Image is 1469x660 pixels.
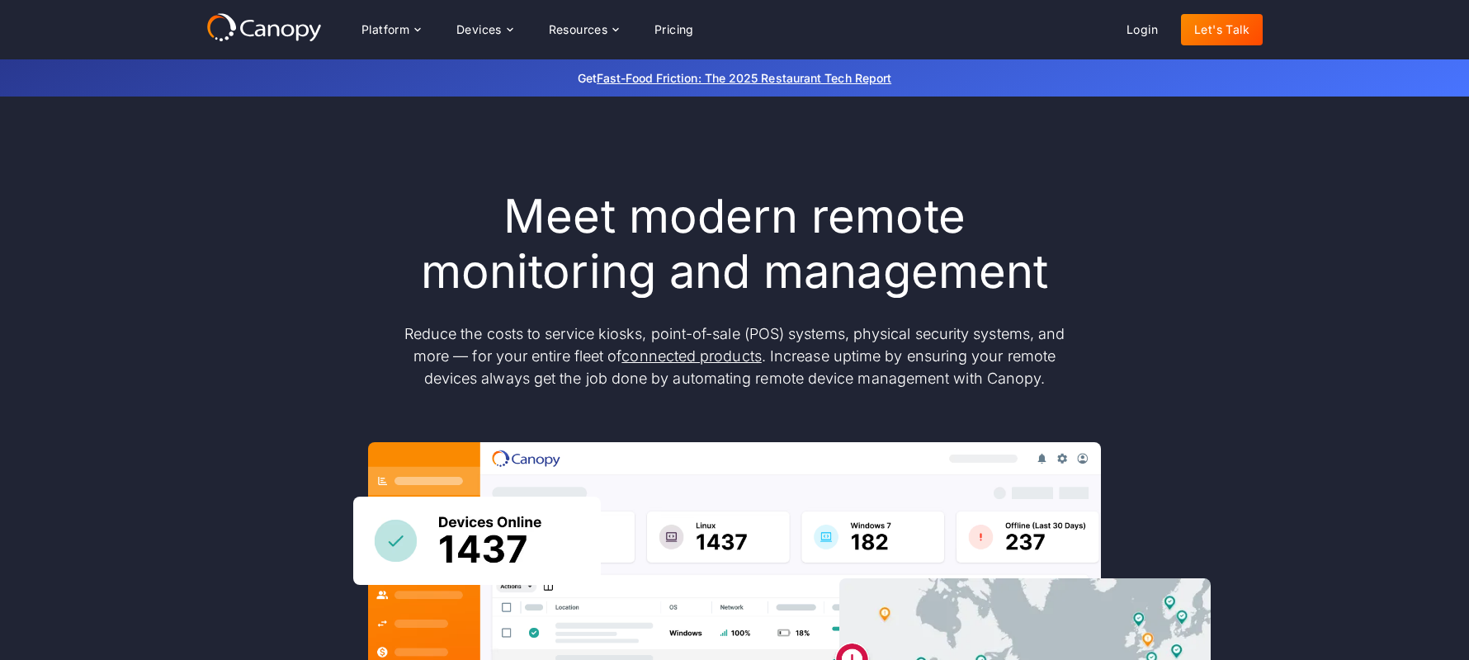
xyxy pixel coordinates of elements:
div: Resources [536,13,631,46]
h1: Meet modern remote monitoring and management [388,189,1081,299]
a: Login [1113,14,1171,45]
a: Fast-Food Friction: The 2025 Restaurant Tech Report [597,71,891,85]
div: Resources [549,24,608,35]
a: connected products [621,347,761,365]
p: Get [330,69,1139,87]
img: Canopy sees how many devices are online [353,497,601,585]
p: Reduce the costs to service kiosks, point-of-sale (POS) systems, physical security systems, and m... [388,323,1081,389]
div: Platform [361,24,409,35]
div: Platform [348,13,433,46]
a: Let's Talk [1181,14,1263,45]
a: Pricing [641,14,707,45]
div: Devices [456,24,502,35]
div: Devices [443,13,526,46]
